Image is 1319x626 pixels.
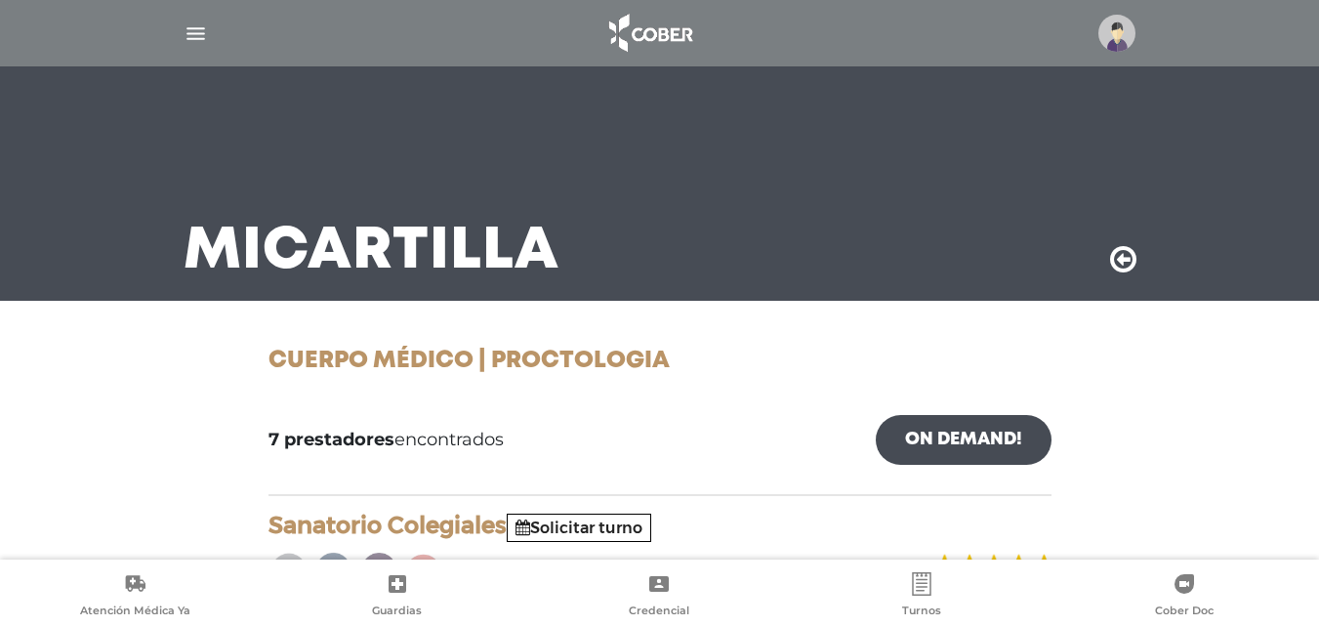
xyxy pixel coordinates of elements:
a: Credencial [528,572,791,622]
span: Cober Doc [1155,604,1214,621]
b: 7 prestadores [268,429,394,450]
span: Turnos [902,604,941,621]
img: logo_cober_home-white.png [598,10,701,57]
a: On Demand! [876,415,1051,465]
span: Guardias [372,604,422,621]
span: encontrados [268,427,504,453]
a: Turnos [791,572,1053,622]
a: Guardias [267,572,529,622]
a: Cober Doc [1052,572,1315,622]
h3: Mi Cartilla [184,227,559,277]
h4: Sanatorio Colegiales [268,512,1051,540]
img: estrellas_badge.png [931,542,1054,586]
img: Cober_menu-lines-white.svg [184,21,208,46]
span: Atención Médica Ya [80,604,190,621]
img: profile-placeholder.svg [1098,15,1135,52]
span: Credencial [629,604,689,621]
a: Atención Médica Ya [4,572,267,622]
h1: Cuerpo Médico | Proctologia [268,348,1051,376]
a: Solicitar turno [515,519,642,537]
